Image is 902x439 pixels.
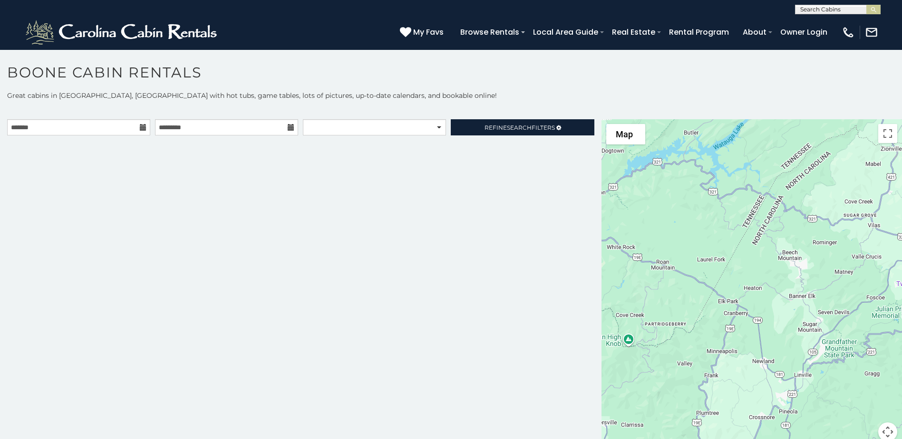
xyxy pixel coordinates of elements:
span: My Favs [413,26,444,38]
span: Map [616,129,633,139]
button: Toggle fullscreen view [878,124,897,143]
a: Real Estate [607,24,660,40]
a: RefineSearchFilters [451,119,594,135]
button: Change map style [606,124,645,144]
a: My Favs [400,26,446,38]
a: Local Area Guide [528,24,603,40]
a: Browse Rentals [456,24,524,40]
a: About [738,24,771,40]
a: Rental Program [664,24,734,40]
a: Owner Login [776,24,832,40]
img: White-1-2.png [24,18,221,47]
span: Refine Filters [485,124,555,131]
img: mail-regular-white.png [865,26,878,39]
img: phone-regular-white.png [842,26,855,39]
span: Search [507,124,532,131]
